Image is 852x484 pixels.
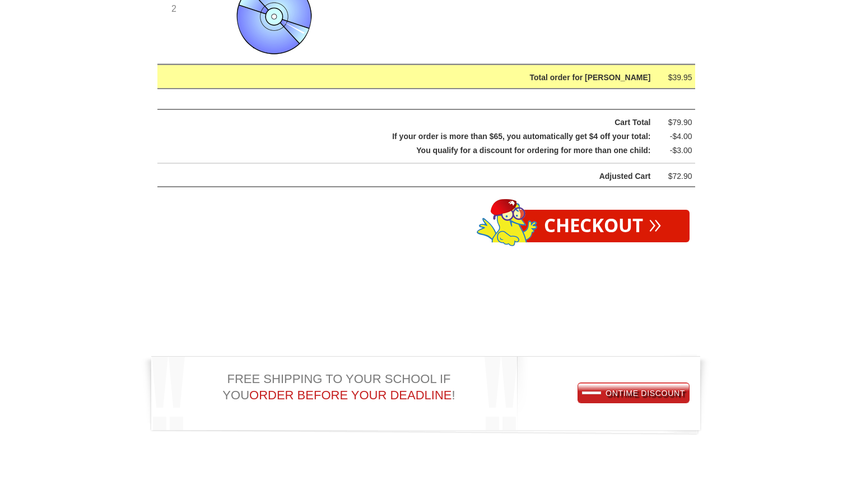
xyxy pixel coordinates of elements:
div: FREE SHIPPING TO YOUR SCHOOL IF YOU ! [141,363,482,405]
span: » [649,216,662,229]
span: ORDER BEFORE YOUR DEADLINE [249,388,451,402]
span: ONTIME DISCOUNT [582,389,685,398]
div: $39.95 [659,71,692,85]
div: Cart Total [186,116,651,130]
a: Checkout» [516,210,690,242]
div: If your order is more than $65, you automatically get $4 off your total: [186,130,651,144]
div: -$4.00 [659,130,692,144]
div: $72.90 [659,169,692,183]
div: $79.90 [659,116,692,130]
div: Total order for [PERSON_NAME] [186,71,651,85]
a: ONTIME DISCOUNT [578,383,689,403]
div: -$3.00 [659,144,692,158]
div: You qualify for a discount for ordering for more than one child: [186,144,651,158]
div: Adjusted Cart [186,169,651,183]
